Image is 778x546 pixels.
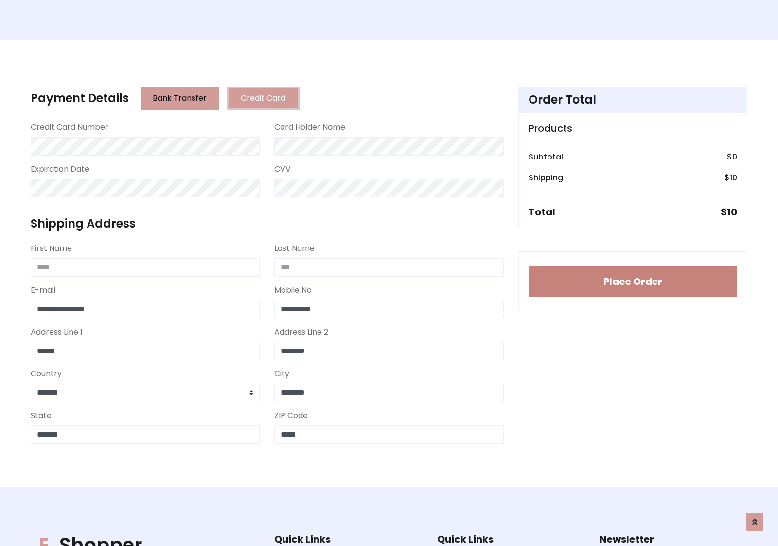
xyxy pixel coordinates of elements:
h4: Shipping Address [31,217,504,231]
button: Credit Card [227,87,300,110]
label: State [31,410,52,422]
label: Card Holder Name [274,122,345,133]
h5: Quick Links [437,533,585,545]
h5: Quick Links [274,533,422,545]
span: 10 [727,205,737,219]
label: City [274,368,289,380]
label: Credit Card Number [31,122,108,133]
label: Mobile No [274,284,312,296]
h4: Order Total [529,93,737,107]
span: 10 [730,172,737,183]
h5: $ [721,206,737,218]
h5: Products [529,123,737,134]
label: ZIP Code [274,410,308,422]
h5: Total [529,206,555,218]
button: Place Order [529,266,737,297]
h6: $ [727,152,737,161]
span: 0 [732,151,737,162]
label: Last Name [274,243,315,254]
label: First Name [31,243,72,254]
label: Country [31,368,62,380]
h6: $ [725,173,737,182]
label: Address Line 1 [31,326,83,338]
h4: Payment Details [31,91,129,106]
label: CVV [274,163,291,175]
label: E-mail [31,284,55,296]
label: Address Line 2 [274,326,328,338]
h5: Newsletter [600,533,747,545]
button: Bank Transfer [141,87,219,110]
h6: Subtotal [529,152,563,161]
h6: Shipping [529,173,563,182]
label: Expiration Date [31,163,89,175]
